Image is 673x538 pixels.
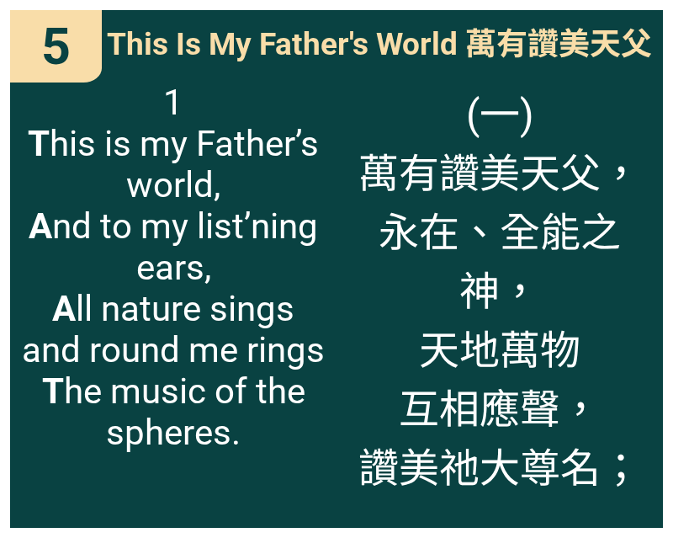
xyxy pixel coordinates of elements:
span: 1 his is my Father’s world, nd to my list’ning ears, ll nature sings and round me rings he music ... [21,82,326,453]
span: 5 [41,16,71,77]
span: (一) 萬有讚美天父， 永在、全能之神， 天地萬物 互相應聲， 讚美祂大尊名； [347,82,652,494]
b: T [42,370,64,412]
span: This Is My Father's World 萬有讚美天父 [107,19,652,64]
b: A [52,288,76,329]
b: A [29,205,52,247]
b: T [28,123,50,164]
